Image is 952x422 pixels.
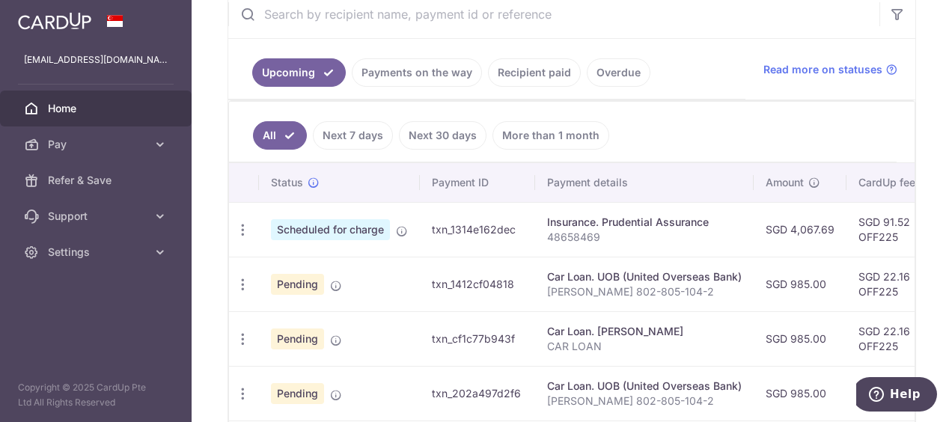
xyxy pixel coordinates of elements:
a: More than 1 month [492,121,609,150]
p: CAR LOAN [547,339,742,354]
p: [PERSON_NAME] 802-805-104-2 [547,394,742,409]
p: 48658469 [547,230,742,245]
span: Status [271,175,303,190]
td: txn_1412cf04818 [420,257,535,311]
p: [EMAIL_ADDRESS][DOMAIN_NAME] [24,52,168,67]
th: Payment details [535,163,754,202]
span: Settings [48,245,147,260]
td: SGD 4,067.69 [754,202,846,257]
span: Pending [271,328,324,349]
td: txn_1314e162dec [420,202,535,257]
td: txn_cf1c77b943f [420,311,535,366]
a: Recipient paid [488,58,581,87]
span: Refer & Save [48,173,147,188]
td: txn_202a497d2f6 [420,366,535,421]
a: Next 30 days [399,121,486,150]
p: [PERSON_NAME] 802-805-104-2 [547,284,742,299]
img: CardUp [18,12,91,30]
a: Upcoming [252,58,346,87]
th: Payment ID [420,163,535,202]
span: Scheduled for charge [271,219,390,240]
div: Car Loan. [PERSON_NAME] [547,324,742,339]
span: Home [48,101,147,116]
span: Pay [48,137,147,152]
td: SGD 22.16 OFF225 [846,257,944,311]
span: Pending [271,274,324,295]
a: Overdue [587,58,650,87]
span: CardUp fee [858,175,915,190]
div: Car Loan. UOB (United Overseas Bank) [547,379,742,394]
span: Pending [271,383,324,404]
a: Payments on the way [352,58,482,87]
td: SGD 985.00 [754,257,846,311]
td: SGD 91.52 OFF225 [846,202,944,257]
a: Next 7 days [313,121,393,150]
a: All [253,121,307,150]
td: SGD 985.00 [754,366,846,421]
div: Car Loan. UOB (United Overseas Bank) [547,269,742,284]
a: Read more on statuses [763,62,897,77]
td: SGD 22.16 OFF225 [846,366,944,421]
span: Support [48,209,147,224]
td: SGD 22.16 OFF225 [846,311,944,366]
div: Insurance. Prudential Assurance [547,215,742,230]
td: SGD 985.00 [754,311,846,366]
span: Read more on statuses [763,62,882,77]
span: Amount [766,175,804,190]
iframe: Opens a widget where you can find more information [856,377,937,415]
